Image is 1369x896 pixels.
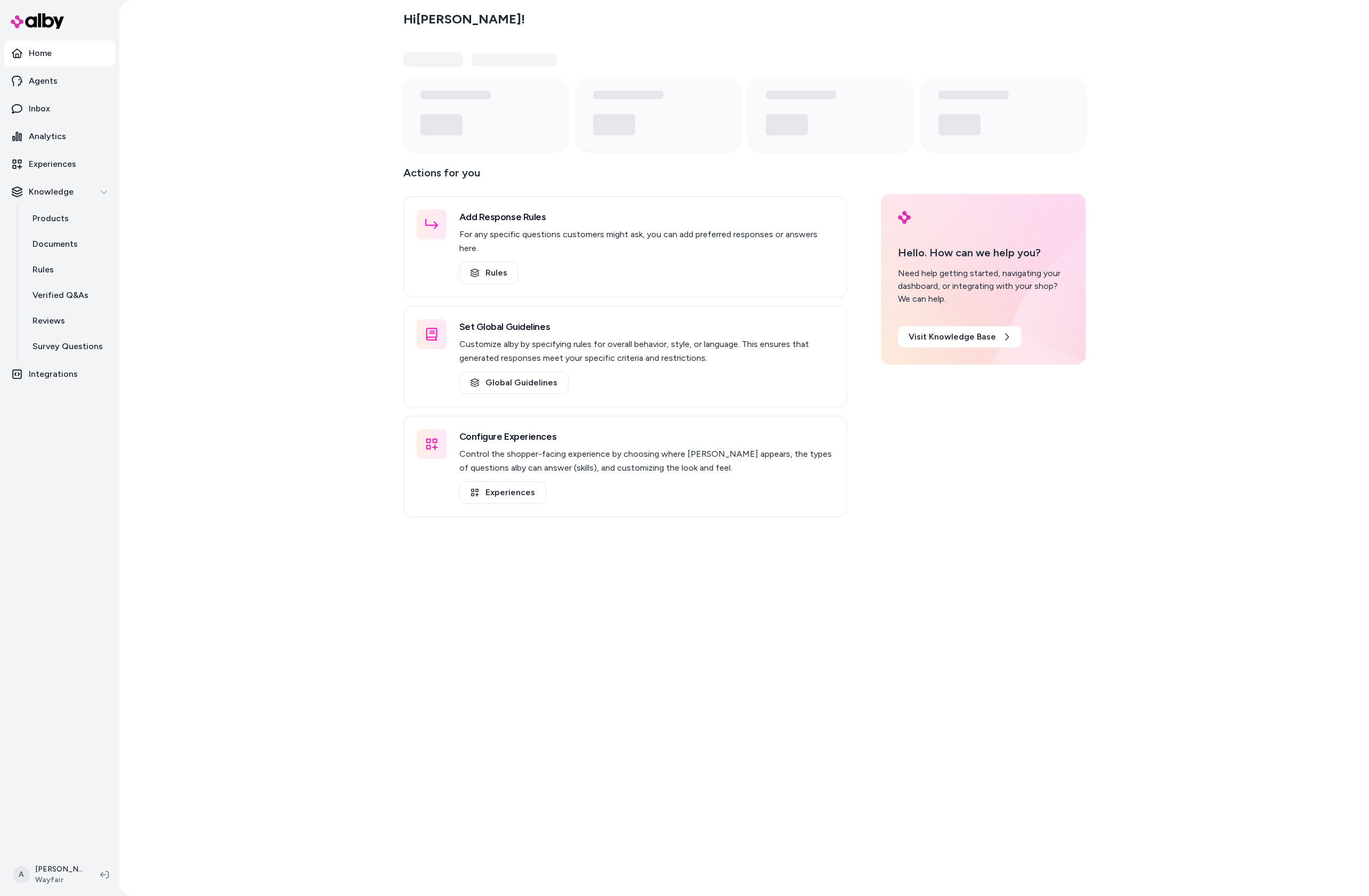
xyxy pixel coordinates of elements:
[33,289,88,302] p: Verified Q&As
[22,257,115,282] a: Rules
[22,334,115,359] a: Survey Questions
[459,262,519,284] a: Rules
[4,151,115,177] a: Experiences
[459,209,833,224] h3: Add Response Rules
[459,447,833,475] p: Control the shopper-facing experience by choosing where [PERSON_NAME] appears, the types of quest...
[4,361,115,387] a: Integrations
[459,337,833,365] p: Customize alby by specifying rules for overall behavior, style, or language. This ensures that ge...
[22,308,115,334] a: Reviews
[4,179,115,205] button: Knowledge
[4,41,115,66] a: Home
[29,47,52,60] p: Home
[29,130,66,143] p: Analytics
[22,206,115,231] a: Products
[4,96,115,122] a: Inbox
[13,866,30,883] span: A
[22,282,115,308] a: Verified Q&As
[33,263,54,276] p: Rules
[4,124,115,149] a: Analytics
[459,429,833,444] h3: Configure Experiences
[33,314,65,327] p: Reviews
[29,75,58,87] p: Agents
[459,319,833,334] h3: Set Global Guidelines
[33,340,103,353] p: Survey Questions
[459,228,833,255] p: For any specific questions customers might ask, you can add preferred responses or answers here.
[29,185,74,198] p: Knowledge
[11,13,64,29] img: alby Logo
[35,864,83,875] p: [PERSON_NAME]
[459,372,569,394] a: Global Guidelines
[898,326,1022,348] a: Visit Knowledge Base
[35,875,83,885] span: Wayfair
[898,267,1068,305] div: Need help getting started, navigating your dashboard, or integrating with your shop? We can help.
[403,164,847,190] p: Actions for you
[898,211,911,224] img: alby Logo
[4,68,115,94] a: Agents
[33,212,69,225] p: Products
[29,102,50,115] p: Inbox
[459,481,546,504] a: Experiences
[33,238,78,251] p: Documents
[22,231,115,257] a: Documents
[898,245,1068,261] p: Hello. How can we help you?
[403,11,525,27] h2: Hi [PERSON_NAME] !
[29,368,78,381] p: Integrations
[6,858,92,892] button: A[PERSON_NAME]Wayfair
[29,158,76,171] p: Experiences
